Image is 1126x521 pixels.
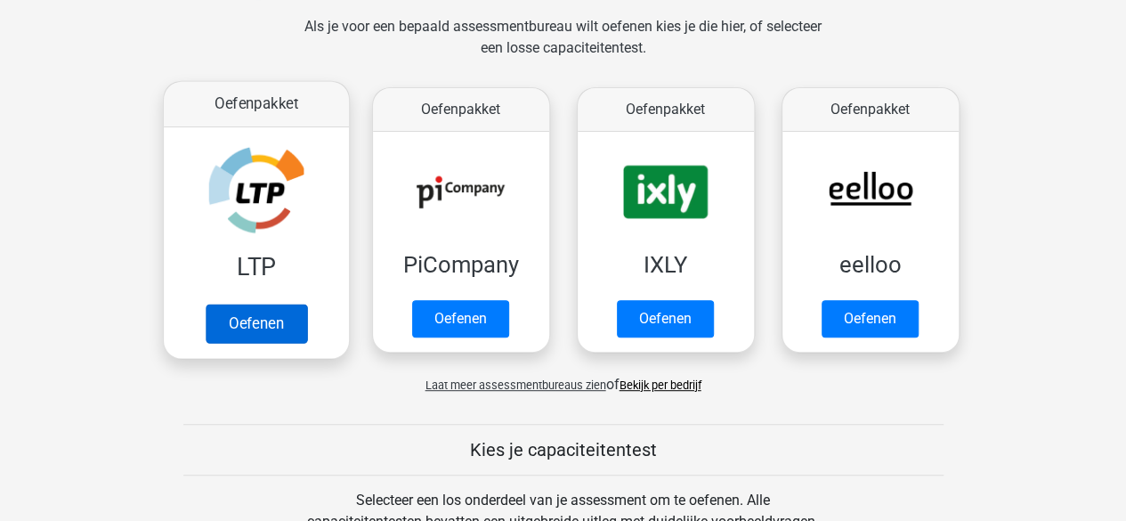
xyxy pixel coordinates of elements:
div: Als je voor een bepaald assessmentbureau wilt oefenen kies je die hier, of selecteer een losse ca... [290,16,836,80]
span: Laat meer assessmentbureaus zien [425,379,606,392]
a: Oefenen [822,300,919,338]
div: of [154,360,973,395]
a: Oefenen [617,300,714,338]
a: Bekijk per bedrijf [620,379,701,392]
h5: Kies je capaciteitentest [183,439,944,460]
a: Oefenen [412,300,509,338]
a: Oefenen [205,304,306,343]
